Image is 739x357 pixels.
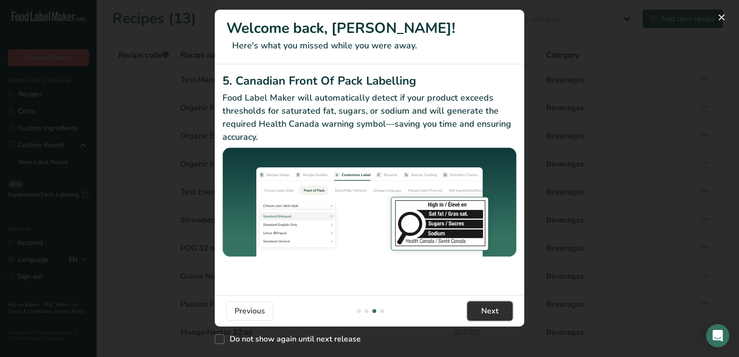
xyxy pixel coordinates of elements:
[222,148,517,258] img: Canadian Front Of Pack Labelling
[222,72,517,89] h2: 5. Canadian Front Of Pack Labelling
[224,334,361,344] span: Do not show again until next release
[706,324,729,347] div: Open Intercom Messenger
[222,91,517,144] p: Food Label Maker will automatically detect if your product exceeds thresholds for saturated fat, ...
[235,305,265,317] span: Previous
[481,305,499,317] span: Next
[226,17,513,39] h1: Welcome back, [PERSON_NAME]!
[467,301,513,321] button: Next
[226,39,513,52] p: Here's what you missed while you were away.
[226,301,273,321] button: Previous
